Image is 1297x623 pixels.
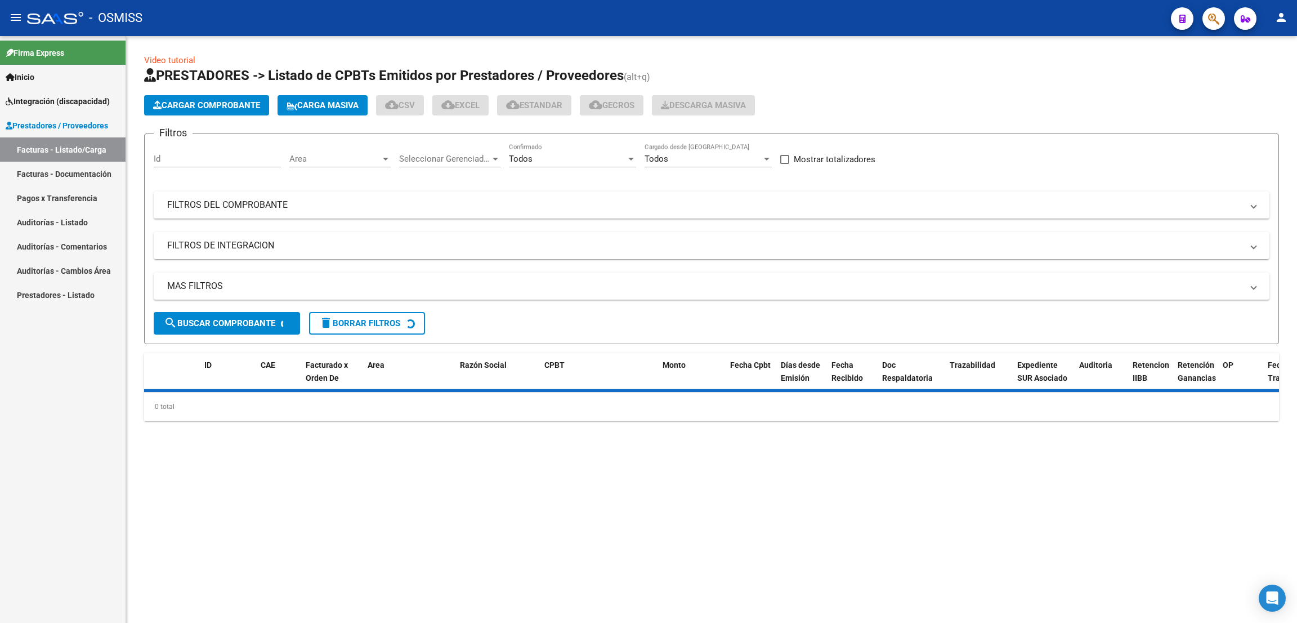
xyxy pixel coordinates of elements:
mat-icon: menu [9,11,23,24]
span: Todos [509,154,533,164]
mat-icon: search [164,316,177,330]
span: Gecros [589,100,634,110]
button: Borrar Filtros [309,312,425,335]
span: Facturado x Orden De [306,361,348,382]
datatable-header-cell: Fecha Cpbt [726,353,776,403]
app-download-masive: Descarga masiva de comprobantes (adjuntos) [652,95,755,115]
span: Monto [663,361,686,370]
mat-expansion-panel-header: FILTROS DE INTEGRACION [154,232,1269,259]
mat-panel-title: FILTROS DEL COMPROBANTE [167,199,1242,211]
span: Auditoria [1079,361,1112,370]
a: Video tutorial [144,55,195,65]
datatable-header-cell: Monto [658,353,726,403]
span: Area [368,361,384,370]
datatable-header-cell: Fecha Recibido [827,353,878,403]
span: Firma Express [6,47,64,59]
span: Doc Respaldatoria [882,361,933,382]
span: Días desde Emisión [781,361,820,382]
mat-icon: cloud_download [441,98,455,112]
mat-panel-title: MAS FILTROS [167,280,1242,292]
span: Cargar Comprobante [153,100,260,110]
button: CSV [376,95,424,115]
mat-icon: cloud_download [506,98,520,112]
span: OP [1223,361,1233,370]
mat-icon: person [1274,11,1288,24]
span: Todos [645,154,668,164]
datatable-header-cell: Expediente SUR Asociado [1013,353,1075,403]
span: Mostrar totalizadores [794,153,875,166]
mat-expansion-panel-header: FILTROS DEL COMPROBANTE [154,192,1269,219]
datatable-header-cell: OP [1218,353,1263,403]
span: Buscar Comprobante [164,318,275,328]
span: CSV [385,100,415,110]
mat-icon: cloud_download [589,98,602,112]
datatable-header-cell: CPBT [540,353,658,403]
mat-panel-title: FILTROS DE INTEGRACION [167,239,1242,252]
span: (alt+q) [624,72,650,82]
mat-icon: cloud_download [385,98,399,112]
datatable-header-cell: Trazabilidad [945,353,1013,403]
datatable-header-cell: CAE [256,353,301,403]
datatable-header-cell: Auditoria [1075,353,1128,403]
mat-expansion-panel-header: MAS FILTROS [154,273,1269,300]
span: Fecha Cpbt [730,361,771,370]
span: Trazabilidad [950,361,995,370]
button: Carga Masiva [278,95,368,115]
span: Prestadores / Proveedores [6,119,108,132]
span: PRESTADORES -> Listado de CPBTs Emitidos por Prestadores / Proveedores [144,68,624,83]
span: Retencion IIBB [1133,361,1169,382]
span: Estandar [506,100,562,110]
span: Retención Ganancias [1178,361,1216,382]
span: Fecha Recibido [831,361,863,382]
div: Open Intercom Messenger [1259,585,1286,612]
span: Inicio [6,71,34,83]
span: Descarga Masiva [661,100,746,110]
button: Descarga Masiva [652,95,755,115]
div: 0 total [144,393,1279,421]
datatable-header-cell: ID [200,353,256,403]
span: - OSMISS [89,6,142,30]
h3: Filtros [154,125,193,141]
button: Gecros [580,95,643,115]
button: EXCEL [432,95,489,115]
mat-icon: delete [319,316,333,330]
datatable-header-cell: Días desde Emisión [776,353,827,403]
span: Seleccionar Gerenciador [399,154,490,164]
datatable-header-cell: Retencion IIBB [1128,353,1173,403]
datatable-header-cell: Doc Respaldatoria [878,353,945,403]
span: Integración (discapacidad) [6,95,110,108]
datatable-header-cell: Retención Ganancias [1173,353,1218,403]
span: CAE [261,361,275,370]
span: Area [289,154,381,164]
span: EXCEL [441,100,480,110]
span: Borrar Filtros [319,318,400,328]
span: Carga Masiva [287,100,359,110]
datatable-header-cell: Facturado x Orden De [301,353,363,403]
button: Cargar Comprobante [144,95,269,115]
button: Estandar [497,95,571,115]
button: Buscar Comprobante [154,312,300,335]
datatable-header-cell: Area [363,353,439,403]
span: Razón Social [460,361,507,370]
span: Expediente SUR Asociado [1017,361,1067,382]
datatable-header-cell: Razón Social [455,353,540,403]
span: ID [204,361,212,370]
span: CPBT [544,361,565,370]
